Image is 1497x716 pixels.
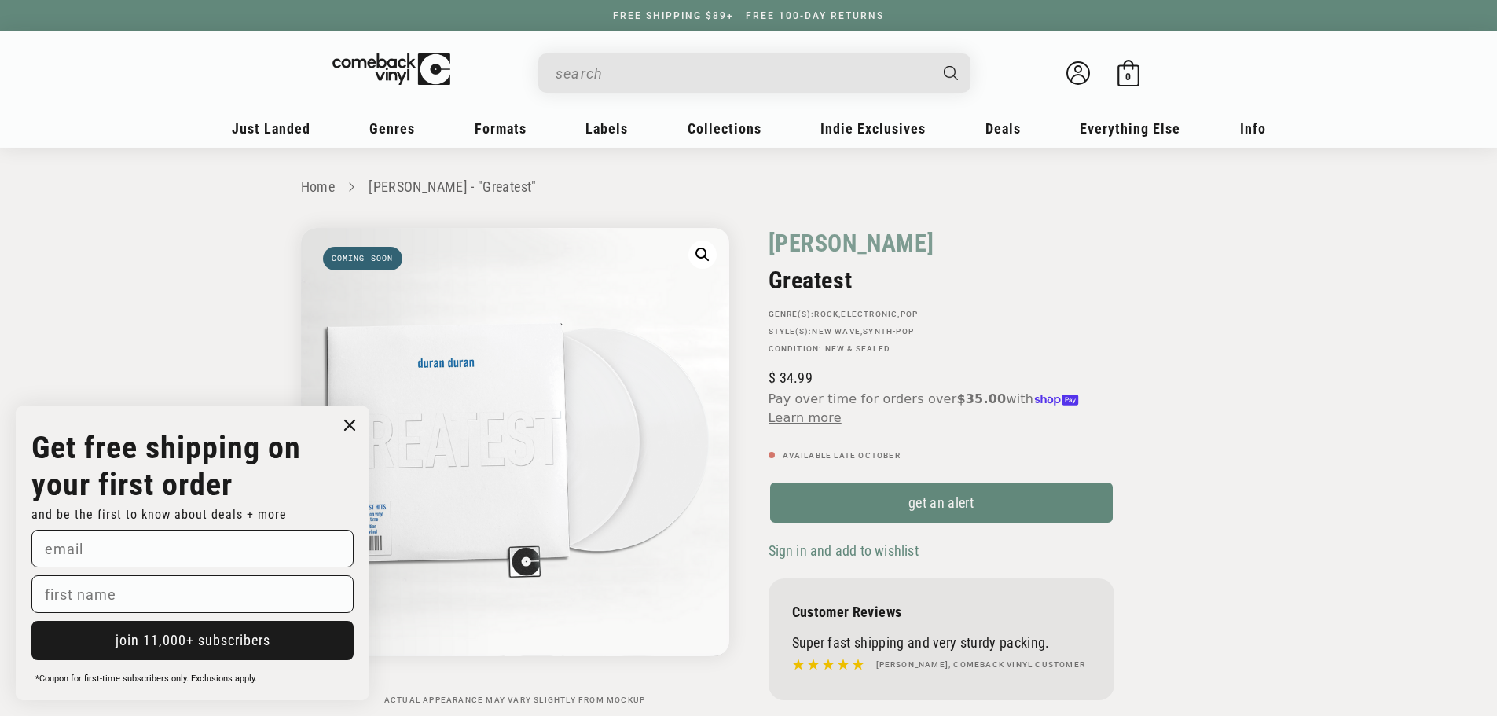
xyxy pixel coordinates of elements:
[1125,71,1131,83] span: 0
[369,120,415,137] span: Genres
[863,327,914,336] a: Synth-pop
[301,696,729,705] p: Actual appearance may vary slightly from mockup
[769,327,1114,336] p: STYLE(S): ,
[597,10,900,21] a: FREE SHIPPING $89+ | FREE 100-DAY RETURNS
[31,575,354,613] input: first name
[688,120,761,137] span: Collections
[901,310,919,318] a: Pop
[769,369,813,386] span: 34.99
[301,176,1197,199] nav: breadcrumbs
[31,530,354,567] input: email
[792,634,1091,651] p: Super fast shipping and very sturdy packing.
[769,542,919,559] span: Sign in and add to wishlist
[792,604,1091,620] p: Customer Reviews
[31,621,354,660] button: join 11,000+ subscribers
[35,674,257,684] span: *Coupon for first-time subscribers only. Exclusions apply.
[769,369,776,386] span: $
[769,542,923,560] button: Sign in and add to wishlist
[1240,120,1266,137] span: Info
[769,310,1114,319] p: GENRE(S): , ,
[232,120,310,137] span: Just Landed
[812,327,860,336] a: New Wave
[323,247,402,270] span: Coming soon
[769,344,1114,354] p: Condition: New & Sealed
[876,659,1086,671] h4: [PERSON_NAME], Comeback Vinyl customer
[538,53,970,93] div: Search
[769,481,1114,524] a: get an alert
[585,120,628,137] span: Labels
[369,178,536,195] a: [PERSON_NAME] - "Greatest"
[814,310,838,318] a: Rock
[769,228,934,259] a: [PERSON_NAME]
[985,120,1021,137] span: Deals
[338,413,361,437] button: Close dialog
[301,228,729,705] media-gallery: Gallery Viewer
[930,53,972,93] button: Search
[556,57,928,90] input: When autocomplete results are available use up and down arrows to review and enter to select
[792,655,864,675] img: star5.svg
[31,429,301,503] strong: Get free shipping on your first order
[301,178,335,195] a: Home
[1080,120,1180,137] span: Everything Else
[783,451,901,460] span: Available Late October
[31,507,287,522] span: and be the first to know about deals + more
[841,310,897,318] a: Electronic
[475,120,527,137] span: Formats
[820,120,926,137] span: Indie Exclusives
[769,266,1114,294] h2: Greatest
